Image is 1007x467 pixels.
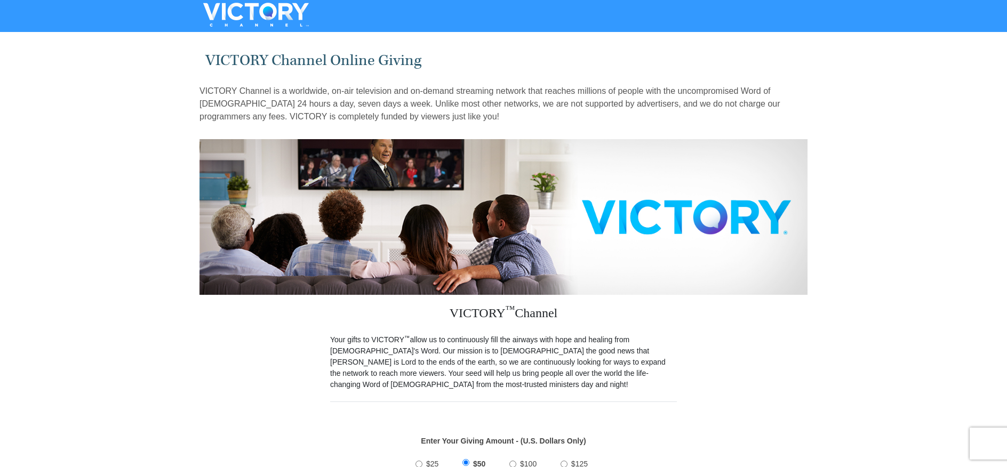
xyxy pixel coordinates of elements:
p: Your gifts to VICTORY allow us to continuously fill the airways with hope and healing from [DEMOG... [330,334,677,390]
strong: Enter Your Giving Amount - (U.S. Dollars Only) [421,437,586,445]
sup: ™ [404,334,410,341]
sup: ™ [506,304,515,315]
h3: VICTORY Channel [330,295,677,334]
img: VICTORYTHON - VICTORY Channel [189,3,323,27]
h1: VICTORY Channel Online Giving [205,52,802,69]
p: VICTORY Channel is a worldwide, on-air television and on-demand streaming network that reaches mi... [199,85,808,123]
